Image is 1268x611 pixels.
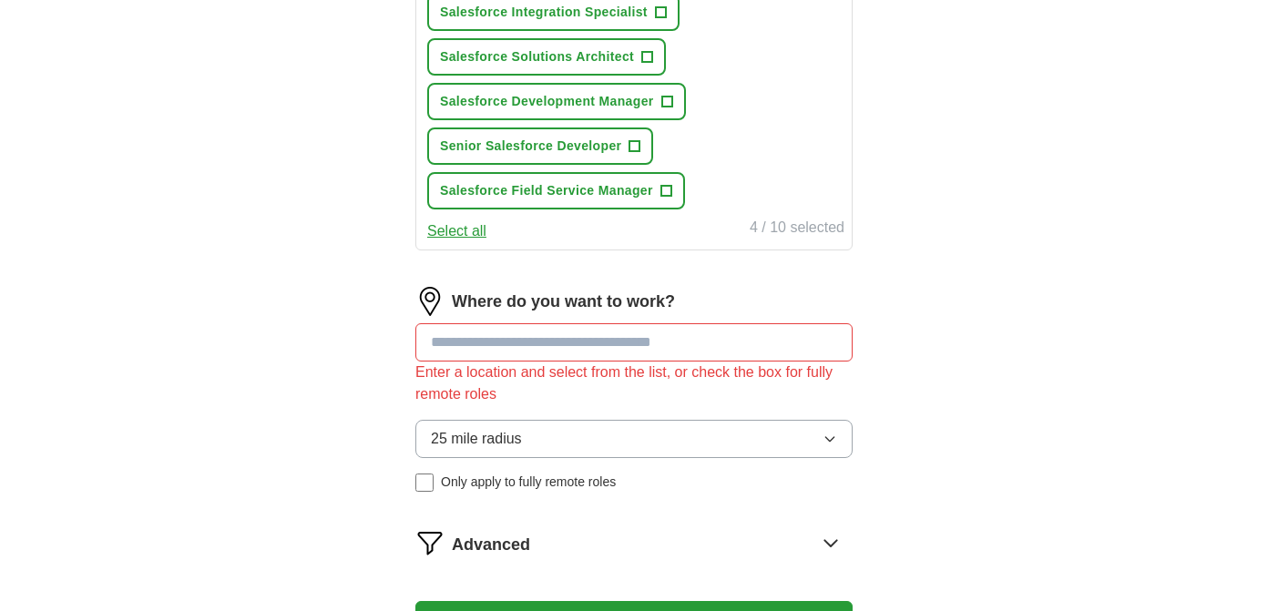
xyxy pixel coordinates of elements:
[452,290,675,314] label: Where do you want to work?
[452,533,530,557] span: Advanced
[440,181,653,200] span: Salesforce Field Service Manager
[440,3,648,22] span: Salesforce Integration Specialist
[440,92,654,111] span: Salesforce Development Manager
[431,428,522,450] span: 25 mile radius
[415,420,853,458] button: 25 mile radius
[750,217,844,242] div: 4 / 10 selected
[415,474,434,492] input: Only apply to fully remote roles
[427,172,685,209] button: Salesforce Field Service Manager
[415,362,853,405] div: Enter a location and select from the list, or check the box for fully remote roles
[427,83,686,120] button: Salesforce Development Manager
[427,38,666,76] button: Salesforce Solutions Architect
[427,220,486,242] button: Select all
[441,473,616,492] span: Only apply to fully remote roles
[415,287,445,316] img: location.png
[440,47,634,66] span: Salesforce Solutions Architect
[427,127,653,165] button: Senior Salesforce Developer
[440,137,621,156] span: Senior Salesforce Developer
[415,528,445,557] img: filter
